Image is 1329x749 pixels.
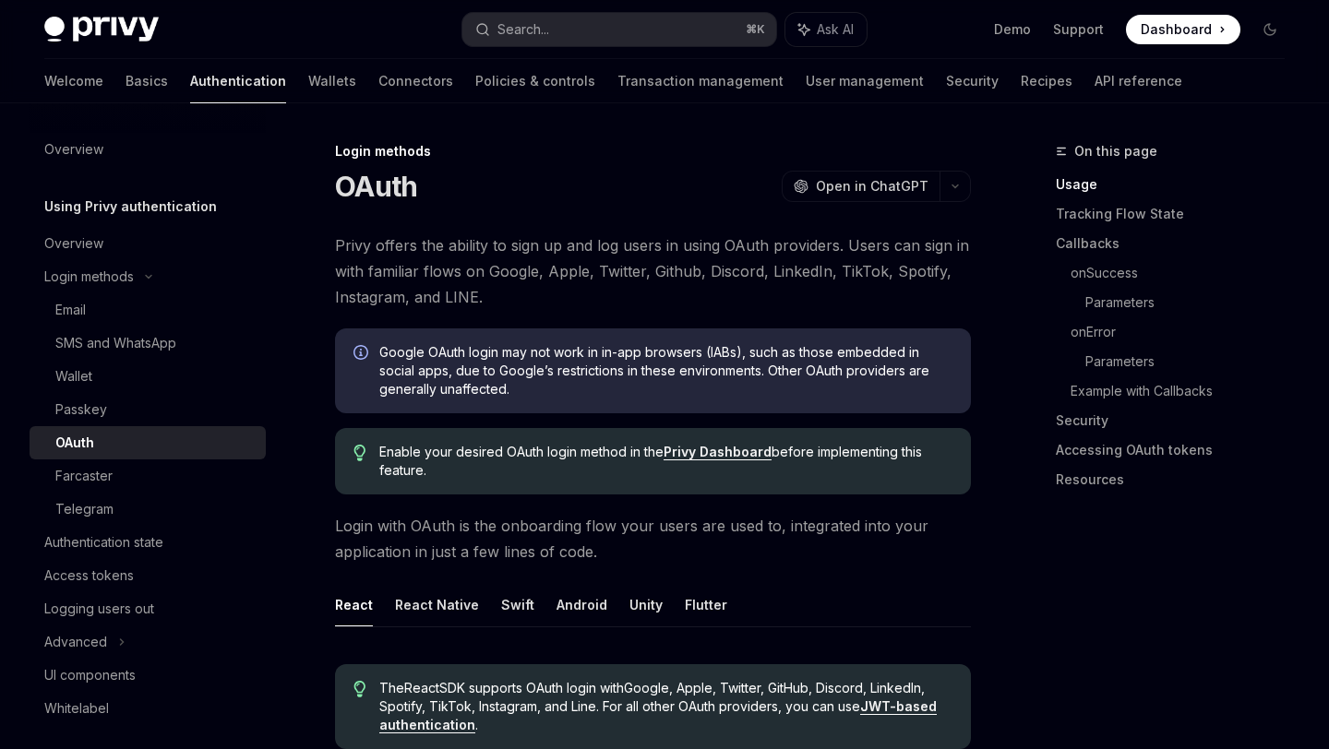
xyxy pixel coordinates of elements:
[378,59,453,103] a: Connectors
[335,170,417,203] h1: OAuth
[1053,20,1104,39] a: Support
[55,365,92,387] div: Wallet
[1141,20,1212,39] span: Dashboard
[1085,288,1299,317] a: Parameters
[30,327,266,360] a: SMS and WhatsApp
[1074,140,1157,162] span: On this page
[1071,317,1299,347] a: onError
[30,493,266,526] a: Telegram
[816,177,928,196] span: Open in ChatGPT
[1021,59,1072,103] a: Recipes
[30,293,266,327] a: Email
[55,432,94,454] div: OAuth
[30,692,266,725] a: Whitelabel
[353,445,366,461] svg: Tip
[55,398,107,421] div: Passkey
[785,13,867,46] button: Ask AI
[30,393,266,426] a: Passkey
[30,426,266,459] a: OAuth
[1056,229,1299,258] a: Callbacks
[1095,59,1182,103] a: API reference
[44,196,217,218] h5: Using Privy authentication
[629,583,663,626] button: Unity
[1126,15,1240,44] a: Dashboard
[30,659,266,692] a: UI components
[335,142,971,160] div: Login methods
[994,20,1031,39] a: Demo
[475,59,595,103] a: Policies & controls
[1056,199,1299,229] a: Tracking Flow State
[379,679,952,734] span: The React SDK supports OAuth login with Google, Apple, Twitter, GitHub, Discord, LinkedIn, Spotif...
[1071,376,1299,406] a: Example with Callbacks
[190,59,286,103] a: Authentication
[44,598,154,620] div: Logging users out
[44,664,136,686] div: UI components
[335,232,971,310] span: Privy offers the ability to sign up and log users in using OAuth providers. Users can sign in wit...
[497,18,549,41] div: Search...
[44,565,134,587] div: Access tokens
[379,343,952,398] span: Google OAuth login may not work in in-app browsers (IABs), such as those embedded in social apps,...
[44,266,134,288] div: Login methods
[30,559,266,592] a: Access tokens
[1056,465,1299,494] a: Resources
[44,531,163,553] div: Authentication state
[746,22,765,37] span: ⌘ K
[1056,435,1299,465] a: Accessing OAuth tokens
[1056,406,1299,435] a: Security
[30,526,266,559] a: Authentication state
[353,345,372,363] svg: Info
[1056,170,1299,199] a: Usage
[1255,15,1285,44] button: Toggle dark mode
[1071,258,1299,288] a: onSuccess
[30,133,266,166] a: Overview
[617,59,784,103] a: Transaction management
[44,138,103,160] div: Overview
[126,59,168,103] a: Basics
[379,443,952,480] span: Enable your desired OAuth login method in the before implementing this feature.
[30,592,266,625] a: Logging users out
[30,459,266,493] a: Farcaster
[1085,347,1299,376] a: Parameters
[44,232,103,255] div: Overview
[817,20,854,39] span: Ask AI
[501,583,534,626] button: Swift
[664,444,772,460] a: Privy Dashboard
[557,583,607,626] button: Android
[44,631,107,653] div: Advanced
[335,513,971,565] span: Login with OAuth is the onboarding flow your users are used to, integrated into your application ...
[44,697,109,719] div: Whitelabel
[685,583,727,626] button: Flutter
[353,681,366,697] svg: Tip
[55,498,114,520] div: Telegram
[782,171,940,202] button: Open in ChatGPT
[55,465,113,487] div: Farcaster
[462,13,775,46] button: Search...⌘K
[946,59,999,103] a: Security
[308,59,356,103] a: Wallets
[806,59,924,103] a: User management
[44,59,103,103] a: Welcome
[55,299,86,321] div: Email
[30,227,266,260] a: Overview
[44,17,159,42] img: dark logo
[335,583,373,626] button: React
[55,332,176,354] div: SMS and WhatsApp
[30,360,266,393] a: Wallet
[395,583,479,626] button: React Native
